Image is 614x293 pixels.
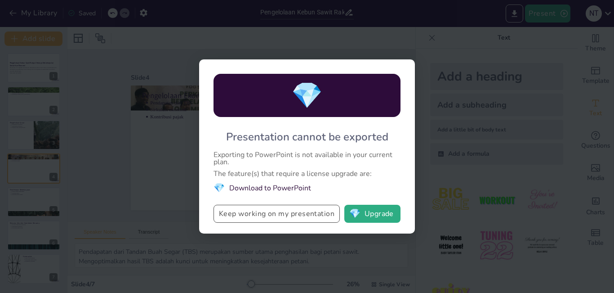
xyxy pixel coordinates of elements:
[226,130,388,144] div: Presentation cannot be exported
[344,205,400,223] button: diamondUpgrade
[214,205,340,223] button: Keep working on my presentation
[214,170,400,177] div: The feature(s) that require a license upgrade are:
[214,182,225,194] span: diamond
[214,151,400,166] div: Exporting to PowerPoint is not available in your current plan.
[214,182,400,194] li: Download to PowerPoint
[349,209,360,218] span: diamond
[291,78,323,113] span: diamond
